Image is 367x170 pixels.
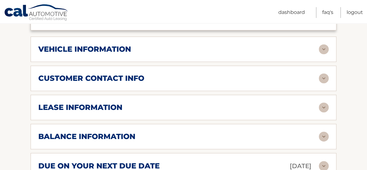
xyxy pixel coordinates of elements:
img: accordion-rest.svg [319,102,329,112]
h2: lease information [38,103,122,112]
h2: customer contact info [38,74,144,83]
h2: vehicle information [38,45,131,54]
a: Cal Automotive [4,4,69,22]
a: FAQ's [322,7,333,18]
a: Dashboard [278,7,305,18]
img: accordion-rest.svg [319,132,329,142]
a: Logout [347,7,363,18]
img: accordion-rest.svg [319,44,329,54]
h2: balance information [38,132,135,141]
img: accordion-rest.svg [319,73,329,83]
